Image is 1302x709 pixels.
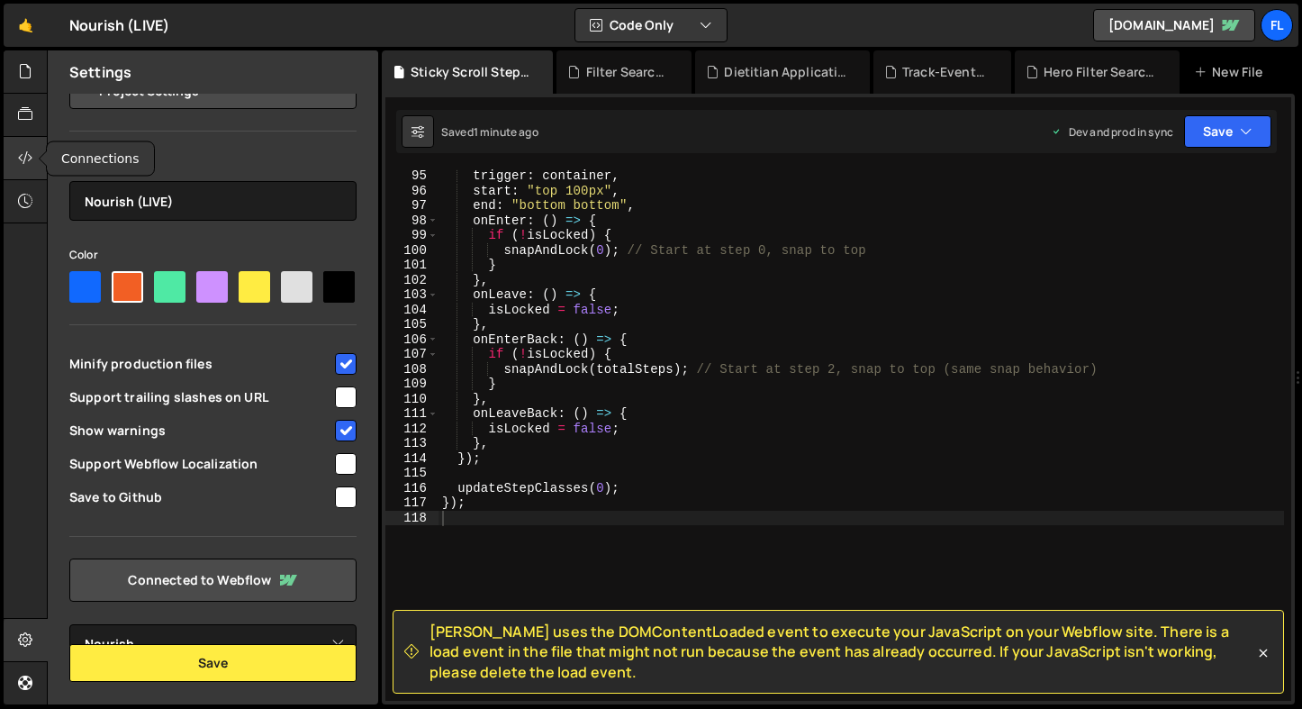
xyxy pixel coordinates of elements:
span: [PERSON_NAME] uses the DOMContentLoaded event to execute your JavaScript on your Webflow site. Th... [429,622,1254,682]
div: Dev and prod in sync [1051,124,1173,140]
div: 110 [385,392,439,407]
div: Sticky Scroll Steps.js [411,63,531,81]
div: 97 [385,198,439,214]
div: 109 [385,377,439,392]
span: Minify production files [69,355,332,373]
div: 117 [385,495,439,511]
button: Code Only [575,9,727,41]
div: 100 [385,243,439,259]
div: 111 [385,406,439,422]
div: 104 [385,303,439,318]
div: 102 [385,273,439,288]
span: Save to Github [69,488,332,506]
div: 99 [385,228,439,243]
a: Connected to Webflow [69,559,357,602]
a: [DOMAIN_NAME] [1093,9,1255,41]
label: Color [69,246,98,264]
div: Saved [441,124,538,140]
div: 114 [385,451,439,467]
div: New File [1194,63,1270,81]
div: 106 [385,332,439,348]
div: 115 [385,466,439,481]
div: 113 [385,436,439,451]
div: Dietitian Application.js [724,63,848,81]
div: Nourish (LIVE) [69,14,169,36]
button: Save [1184,115,1271,148]
div: 107 [385,347,439,362]
div: Hero Filter Search.js [1044,63,1158,81]
div: 112 [385,422,439,437]
div: 1 minute ago [474,124,538,140]
div: 118 [385,511,439,526]
div: 105 [385,317,439,332]
input: Project name [69,181,357,221]
a: Fl [1261,9,1293,41]
div: Connections [47,142,154,176]
span: Support trailing slashes on URL [69,388,332,406]
div: Filter Search.js [586,63,671,81]
span: Support Webflow Localization [69,455,332,473]
h2: Settings [69,62,131,82]
a: 🤙 [4,4,48,47]
div: 108 [385,362,439,377]
div: 96 [385,184,439,199]
div: 116 [385,481,439,496]
div: 98 [385,214,439,229]
div: Track-Events.js [902,63,990,81]
span: Show warnings [69,422,332,440]
button: Save [69,644,357,682]
div: 95 [385,168,439,184]
div: 101 [385,258,439,273]
div: 103 [385,287,439,303]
